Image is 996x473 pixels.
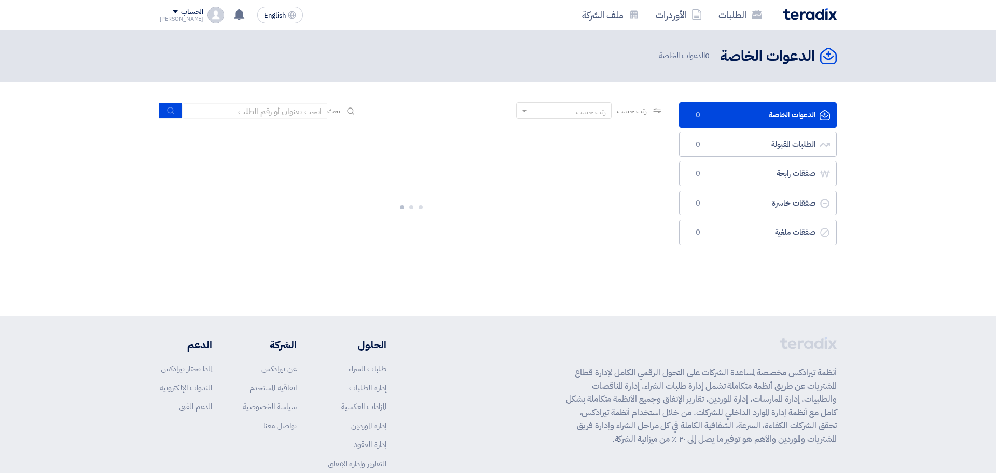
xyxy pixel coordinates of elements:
[208,7,224,23] img: profile_test.png
[692,227,704,238] span: 0
[692,169,704,179] span: 0
[160,337,212,353] li: الدعم
[659,50,712,62] span: الدعوات الخاصة
[720,46,815,66] h2: الدعوات الخاصة
[160,16,204,22] div: [PERSON_NAME]
[705,50,710,61] span: 0
[250,382,297,394] a: اتفاقية المستخدم
[692,140,704,150] span: 0
[566,366,837,445] p: أنظمة تيرادكس مخصصة لمساعدة الشركات على التحول الرقمي الكامل لإدارة قطاع المشتريات عن طريق أنظمة ...
[576,106,606,117] div: رتب حسب
[179,401,212,412] a: الدعم الفني
[349,363,386,374] a: طلبات الشراء
[354,439,386,450] a: إدارة العقود
[679,102,837,128] a: الدعوات الخاصة0
[341,401,386,412] a: المزادات العكسية
[647,3,710,27] a: الأوردرات
[328,458,386,469] a: التقارير وإدارة الإنفاق
[574,3,647,27] a: ملف الشركة
[181,8,203,17] div: الحساب
[161,363,212,374] a: لماذا تختار تيرادكس
[349,382,386,394] a: إدارة الطلبات
[243,401,297,412] a: سياسة الخصوصية
[328,337,386,353] li: الحلول
[783,8,837,20] img: Teradix logo
[351,420,386,431] a: إدارة الموردين
[679,191,837,216] a: صفقات خاسرة0
[679,161,837,186] a: صفقات رابحة0
[679,132,837,157] a: الطلبات المقبولة0
[182,103,327,119] input: ابحث بعنوان أو رقم الطلب
[692,198,704,209] span: 0
[327,105,341,116] span: بحث
[692,110,704,120] span: 0
[263,420,297,431] a: تواصل معنا
[710,3,770,27] a: الطلبات
[617,105,646,116] span: رتب حسب
[257,7,303,23] button: English
[264,12,286,19] span: English
[679,220,837,245] a: صفقات ملغية0
[261,363,297,374] a: عن تيرادكس
[160,382,212,394] a: الندوات الإلكترونية
[243,337,297,353] li: الشركة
